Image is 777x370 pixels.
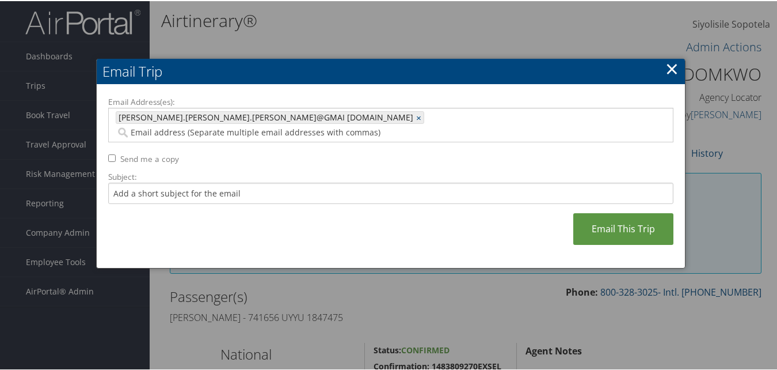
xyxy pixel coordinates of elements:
h2: Email Trip [97,58,685,83]
label: Subject: [108,170,673,182]
label: Send me a copy [120,152,179,164]
label: Email Address(es): [108,95,673,107]
a: Email This Trip [573,212,673,244]
input: Email address (Separate multiple email addresses with commas) [116,126,478,137]
a: × [416,111,424,122]
span: [PERSON_NAME].[PERSON_NAME].[PERSON_NAME]@GMAI [DOMAIN_NAME] [116,111,413,122]
input: Add a short subject for the email [108,182,673,203]
a: × [665,56,679,79]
